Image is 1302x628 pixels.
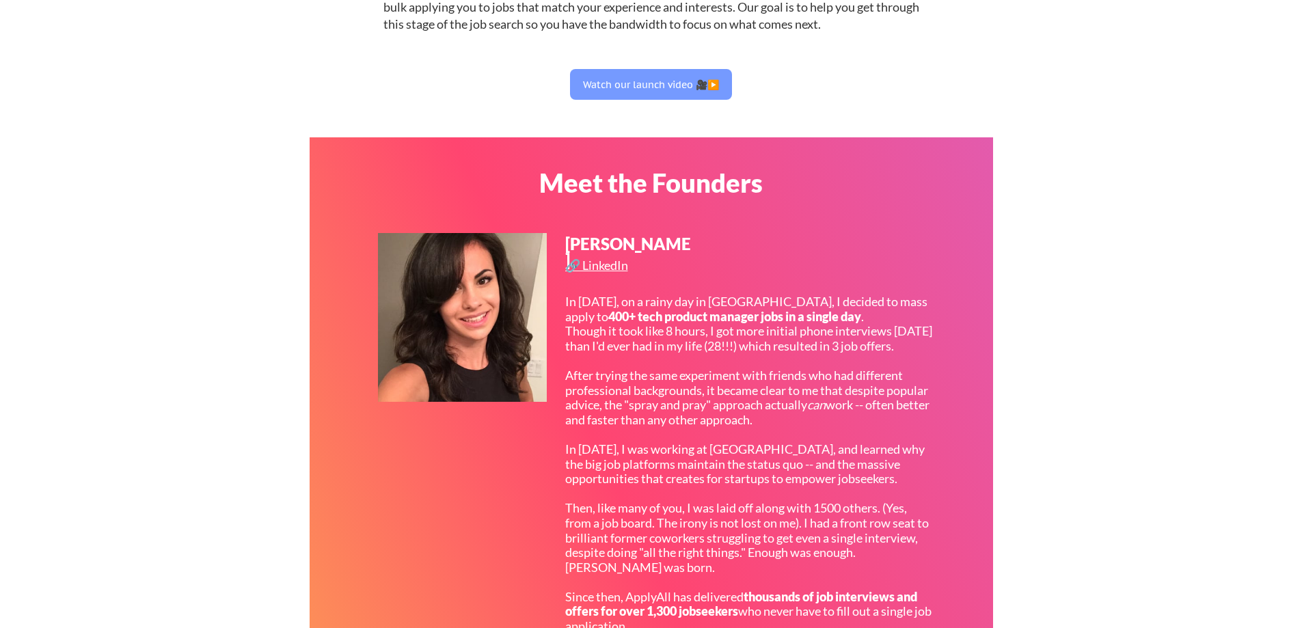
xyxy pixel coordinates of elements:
[565,259,632,276] a: 🔗 LinkedIn
[476,169,826,195] div: Meet the Founders
[565,589,919,619] strong: thousands of job interviews and offers for over 1,300 jobseekers
[565,236,692,269] div: [PERSON_NAME]
[608,309,861,324] strong: 400+ tech product manager jobs in a single day
[565,259,632,271] div: 🔗 LinkedIn
[807,397,826,412] em: can
[570,69,732,100] button: Watch our launch video 🎥▶️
